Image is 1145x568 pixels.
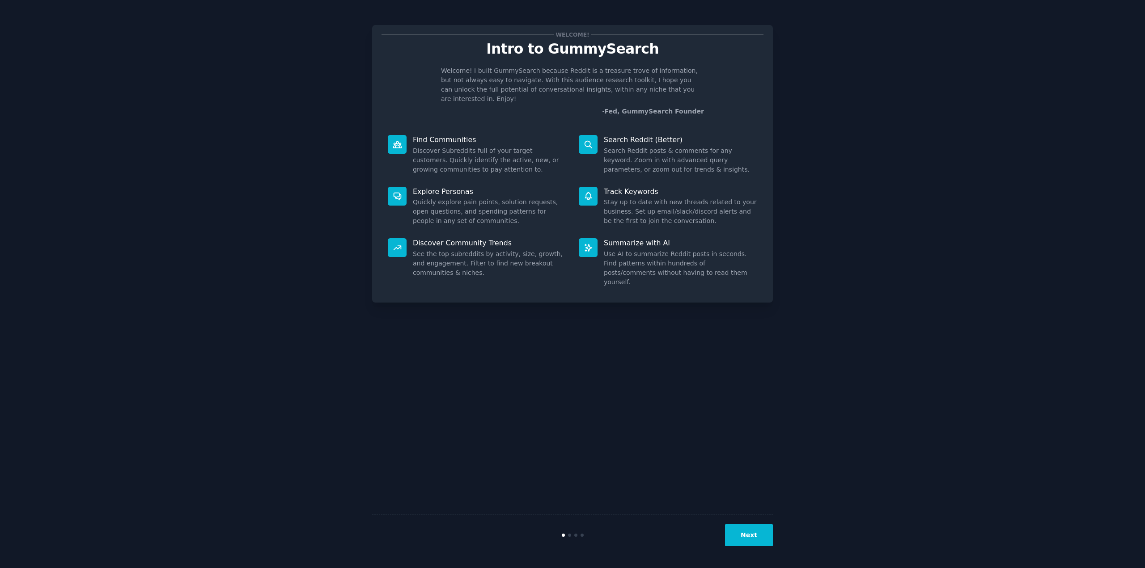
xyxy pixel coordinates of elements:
p: Search Reddit (Better) [604,135,757,144]
p: Intro to GummySearch [382,41,763,57]
dd: Discover Subreddits full of your target customers. Quickly identify the active, new, or growing c... [413,146,566,174]
a: Fed, GummySearch Founder [604,108,704,115]
p: Summarize with AI [604,238,757,248]
p: Find Communities [413,135,566,144]
dd: Quickly explore pain points, solution requests, open questions, and spending patterns for people ... [413,198,566,226]
p: Welcome! I built GummySearch because Reddit is a treasure trove of information, but not always ea... [441,66,704,104]
dd: Stay up to date with new threads related to your business. Set up email/slack/discord alerts and ... [604,198,757,226]
dd: See the top subreddits by activity, size, growth, and engagement. Filter to find new breakout com... [413,249,566,278]
p: Discover Community Trends [413,238,566,248]
p: Track Keywords [604,187,757,196]
span: Welcome! [554,30,591,39]
p: Explore Personas [413,187,566,196]
dd: Use AI to summarize Reddit posts in seconds. Find patterns within hundreds of posts/comments with... [604,249,757,287]
dd: Search Reddit posts & comments for any keyword. Zoom in with advanced query parameters, or zoom o... [604,146,757,174]
button: Next [725,524,773,546]
div: - [602,107,704,116]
